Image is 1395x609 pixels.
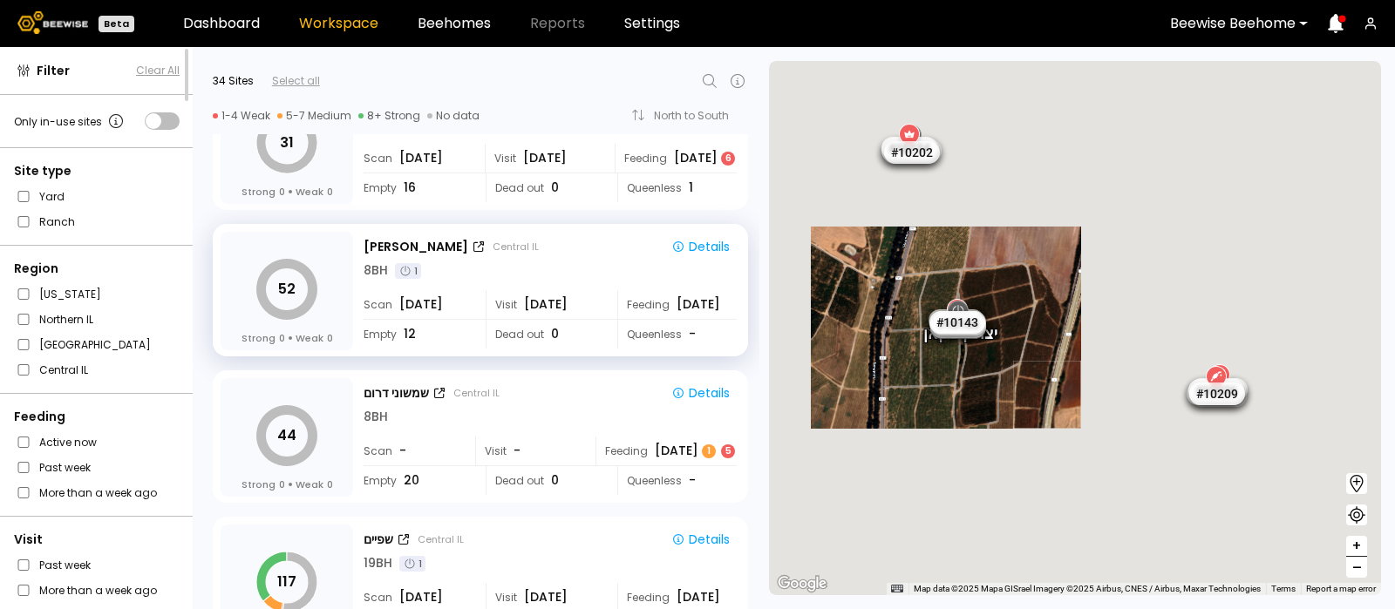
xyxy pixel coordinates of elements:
div: Strong Weak [242,331,333,345]
div: Region [14,260,180,278]
div: Beta [99,16,134,32]
div: Details [671,239,730,254]
span: Reports [530,17,585,30]
div: Dead out [486,466,605,495]
img: Google [773,572,831,595]
span: Clear All [136,63,180,78]
label: [US_STATE] [39,285,101,303]
label: Central IL [39,361,88,379]
span: 20 [404,471,419,490]
div: 19 BH [364,554,392,572]
label: Active now [39,433,97,451]
span: [DATE] [524,588,568,606]
div: North to South [654,111,741,121]
div: 8 BH [364,408,388,426]
span: Filter [37,62,70,80]
span: 0 [279,185,285,199]
span: [DATE] [399,588,443,606]
label: [GEOGRAPHIC_DATA] [39,335,151,354]
div: 1 [702,444,716,458]
div: Only in-use sites [14,111,126,132]
span: Map data ©2025 Mapa GISrael Imagery ©2025 Airbus, CNES / Airbus, Maxar Technologies [914,584,1261,593]
span: - [399,442,406,460]
div: Scan [364,436,473,465]
div: 1 [395,263,421,279]
button: Details [664,382,737,404]
div: [DATE] [674,149,737,167]
span: [DATE] [524,295,568,314]
span: 0 [279,477,285,491]
button: Details [664,235,737,258]
button: – [1346,557,1367,578]
div: # 10143 [929,310,985,333]
img: Beewise logo [17,11,88,34]
span: 0 [327,477,333,491]
div: Strong Weak [242,477,333,491]
label: Past week [39,458,91,477]
span: [DATE] [399,295,443,314]
div: Site type [14,162,180,180]
div: שמשוני דרום [364,384,429,403]
div: [PERSON_NAME] [364,238,468,256]
span: - [689,471,696,490]
tspan: 31 [280,132,294,152]
div: Empty [364,320,473,348]
tspan: 44 [277,425,296,445]
div: Feeding [617,290,737,319]
div: # 10199 [1191,383,1247,406]
div: [DATE] [677,588,722,606]
div: Scan [364,290,473,319]
div: # 10168 [930,313,986,335]
button: Keyboard shortcuts [891,583,903,595]
tspan: 52 [278,279,296,299]
div: 5-7 Medium [277,109,351,123]
div: Queenless [617,466,737,495]
div: # 10052 [1187,382,1242,404]
div: # 10209 [1189,382,1245,405]
span: 16 [404,179,416,197]
div: Feeding [615,144,737,173]
div: שפיים [364,531,393,549]
div: 6 [721,152,735,166]
span: 0 [551,325,559,343]
div: 5 [721,444,735,458]
span: - [689,325,696,343]
span: [DATE] [523,149,567,167]
span: 1 [689,179,693,197]
div: Queenless [617,173,737,202]
a: Terms (opens in new tab) [1271,584,1296,593]
button: Details [664,528,737,551]
div: Visit [14,531,180,549]
label: More than a week ago [39,581,157,599]
div: Empty [364,466,473,495]
a: Beehomes [418,17,491,30]
a: Dashboard [183,17,260,30]
div: 8 BH [364,261,388,280]
a: Workspace [299,17,378,30]
div: Central IL [493,240,539,254]
span: - [514,442,521,460]
a: Report a map error [1306,584,1376,593]
a: Settings [624,17,680,30]
div: יצחקי פקאן [923,306,997,342]
label: Northern IL [39,310,93,328]
div: 8+ Strong [358,109,420,123]
div: Queenless [617,320,737,348]
div: Central IL [418,532,464,546]
div: # 10180 [930,316,986,339]
span: 0 [551,471,559,490]
span: [DATE] [399,149,443,167]
div: Feeding [595,436,737,465]
label: More than a week ago [39,484,157,502]
div: Details [671,531,730,547]
div: # 10134 [881,137,937,159]
div: 34 Sites [213,73,254,89]
a: Open this area in Google Maps (opens a new window) [773,572,831,595]
tspan: 117 [277,572,296,592]
span: 12 [404,325,416,343]
label: Yard [39,187,65,206]
span: 0 [327,185,333,199]
div: [DATE] [677,295,722,314]
div: Dead out [486,173,605,202]
div: Central IL [453,386,500,400]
